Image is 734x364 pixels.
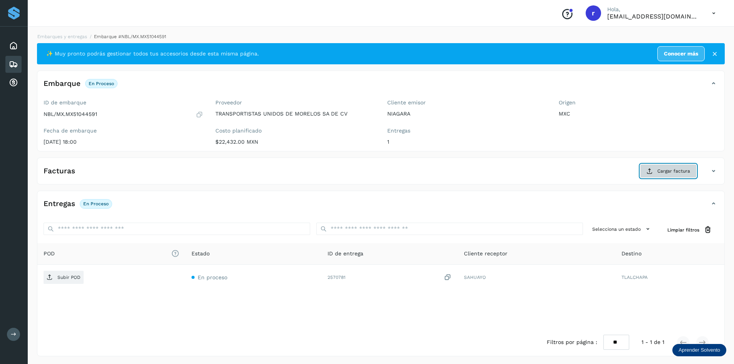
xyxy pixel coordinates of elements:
[464,250,507,258] span: Cliente receptor
[46,50,259,58] span: ✨ Muy pronto podrás gestionar todos tus accesorios desde esta misma página.
[44,139,203,145] p: [DATE] 18:00
[215,139,375,145] p: $22,432.00 MXN
[547,338,597,346] span: Filtros por página :
[607,13,700,20] p: romanreyes@tumsa.com.mx
[607,6,700,13] p: Hola,
[559,111,718,117] p: MXC
[589,223,655,235] button: Selecciona un estado
[37,164,724,184] div: FacturasCargar factura
[458,265,616,290] td: SAHUAYO
[37,77,724,96] div: EmbarqueEn proceso
[667,226,699,233] span: Limpiar filtros
[328,250,363,258] span: ID de entrega
[328,273,451,282] div: 2570781
[44,271,84,284] button: Subir POD
[621,250,642,258] span: Destino
[672,344,726,356] div: Aprender Solvento
[5,37,22,54] div: Inicio
[44,167,75,176] h4: Facturas
[215,111,375,117] p: TRANSPORTISTAS UNIDOS DE MORELOS SA DE CV
[37,34,87,39] a: Embarques y entregas
[198,274,227,280] span: En proceso
[83,201,109,206] p: En proceso
[44,127,203,134] label: Fecha de embarque
[5,56,22,73] div: Embarques
[44,250,179,258] span: POD
[191,250,210,258] span: Estado
[661,223,718,237] button: Limpiar filtros
[44,111,97,117] p: NBL/MX.MX51044591
[44,79,81,88] h4: Embarque
[94,34,166,39] span: Embarque #NBL/MX.MX51044591
[387,139,547,145] p: 1
[57,275,81,280] p: Subir POD
[640,164,697,178] button: Cargar factura
[44,200,75,208] h4: Entregas
[5,74,22,91] div: Cuentas por cobrar
[657,168,690,174] span: Cargar factura
[387,111,547,117] p: NIAGARA
[387,127,547,134] label: Entregas
[215,127,375,134] label: Costo planificado
[679,347,720,353] p: Aprender Solvento
[89,81,114,86] p: En proceso
[387,99,547,106] label: Cliente emisor
[559,99,718,106] label: Origen
[615,265,724,290] td: TLALCHAPA
[44,99,203,106] label: ID de embarque
[37,33,725,40] nav: breadcrumb
[37,197,724,216] div: EntregasEn proceso
[642,338,664,346] span: 1 - 1 de 1
[215,99,375,106] label: Proveedor
[657,46,705,61] a: Conocer más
